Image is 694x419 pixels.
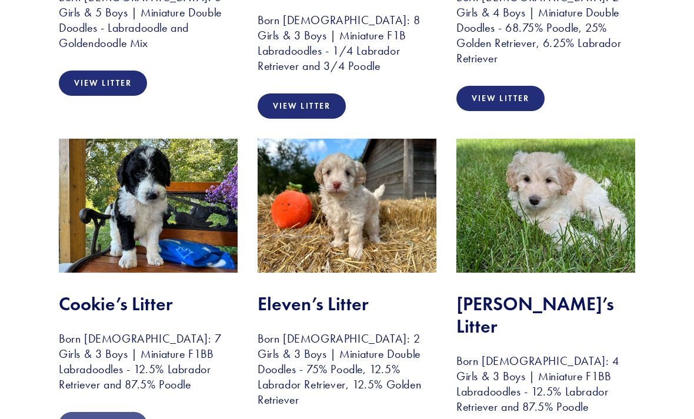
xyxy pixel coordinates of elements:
a: View Litter [59,71,147,96]
h2: [PERSON_NAME]’s Litter [456,293,635,338]
h3: Born [DEMOGRAPHIC_DATA]: 7 Girls & 3 Boys | Miniature F1BB Labradoodles - 12.5% Labrador Retrieve... [59,331,238,392]
h3: Born [DEMOGRAPHIC_DATA]: 4 Girls & 3 Boys | Miniature F1BB Labradoodles - 12.5% Labrador Retrieve... [456,353,635,414]
a: View Litter [456,86,545,111]
h3: Born [DEMOGRAPHIC_DATA]: 8 Girls & 3 Boys | Miniature F1B Labradoodles - 1/4 Labrador Retriever a... [258,12,436,73]
h3: Born [DEMOGRAPHIC_DATA]: 2 Girls & 3 Boys | Miniature Double Doodles - 75% Poodle, 12.5% Labrador... [258,331,436,407]
h2: Cookie’s Litter [59,293,238,315]
a: View Litter [258,93,346,119]
h2: Eleven’s Litter [258,293,436,315]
